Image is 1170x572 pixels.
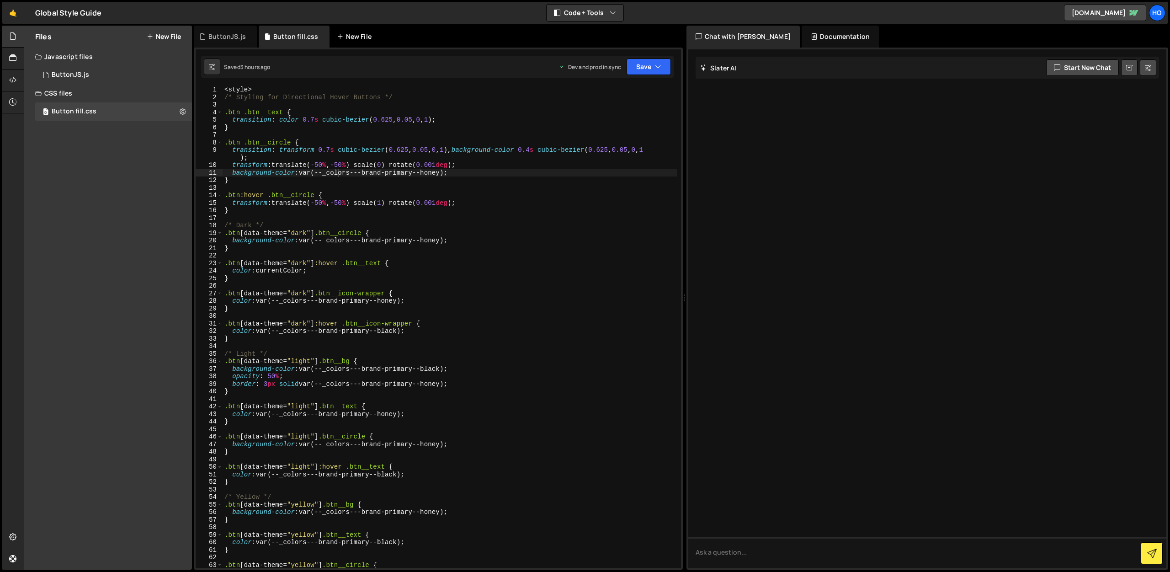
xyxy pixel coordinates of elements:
[196,471,223,479] div: 51
[196,433,223,441] div: 46
[196,124,223,132] div: 6
[196,546,223,554] div: 61
[196,116,223,124] div: 5
[196,554,223,561] div: 62
[196,539,223,546] div: 60
[196,94,223,102] div: 2
[208,32,246,41] div: ButtonJS.js
[196,561,223,569] div: 63
[1064,5,1146,21] a: [DOMAIN_NAME]
[196,260,223,267] div: 23
[196,131,223,139] div: 7
[547,5,623,21] button: Code + Tools
[686,26,800,48] div: Chat with [PERSON_NAME]
[196,358,223,365] div: 36
[196,493,223,501] div: 54
[43,109,48,116] span: 0
[196,161,223,169] div: 10
[196,456,223,464] div: 49
[196,403,223,411] div: 42
[196,411,223,418] div: 43
[196,146,223,161] div: 9
[2,2,24,24] a: 🤙
[196,501,223,509] div: 55
[196,199,223,207] div: 15
[337,32,375,41] div: New File
[196,486,223,494] div: 53
[196,109,223,117] div: 4
[196,365,223,373] div: 37
[196,245,223,252] div: 21
[196,320,223,328] div: 31
[196,335,223,343] div: 33
[196,373,223,380] div: 38
[196,350,223,358] div: 35
[196,214,223,222] div: 17
[196,237,223,245] div: 20
[224,63,271,71] div: Saved
[196,192,223,199] div: 14
[196,184,223,192] div: 13
[196,305,223,313] div: 29
[240,63,271,71] div: 3 hours ago
[196,448,223,456] div: 48
[196,441,223,449] div: 47
[196,275,223,283] div: 25
[35,7,101,18] div: Global Style Guide
[627,59,671,75] button: Save
[196,252,223,260] div: 22
[35,102,192,121] div: 16990/46605.css
[196,327,223,335] div: 32
[196,86,223,94] div: 1
[147,33,181,40] button: New File
[52,107,96,116] div: Button fill.css
[196,230,223,237] div: 19
[24,84,192,102] div: CSS files
[196,312,223,320] div: 30
[196,282,223,290] div: 26
[196,290,223,298] div: 27
[196,222,223,230] div: 18
[196,418,223,426] div: 44
[196,463,223,471] div: 50
[35,66,192,84] div: 16990/46606.js
[802,26,879,48] div: Documentation
[196,524,223,531] div: 58
[196,176,223,184] div: 12
[559,63,621,71] div: Dev and prod in sync
[196,478,223,486] div: 52
[196,139,223,147] div: 8
[196,169,223,177] div: 11
[196,531,223,539] div: 59
[196,516,223,524] div: 57
[196,380,223,388] div: 39
[1149,5,1165,21] a: Ho
[273,32,318,41] div: Button fill.css
[1046,59,1119,76] button: Start new chat
[196,207,223,214] div: 16
[52,71,89,79] div: ButtonJS.js
[24,48,192,66] div: Javascript files
[196,342,223,350] div: 34
[196,388,223,396] div: 40
[196,508,223,516] div: 56
[196,297,223,305] div: 28
[196,101,223,109] div: 3
[196,396,223,403] div: 41
[700,64,737,72] h2: Slater AI
[196,426,223,433] div: 45
[196,267,223,275] div: 24
[35,32,52,42] h2: Files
